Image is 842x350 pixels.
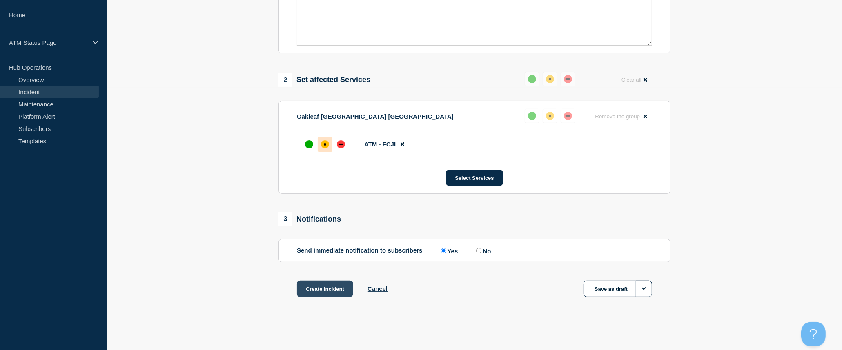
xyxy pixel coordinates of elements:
div: up [528,112,536,120]
div: affected [546,75,554,83]
p: Send immediate notification to subscribers [297,247,423,255]
button: Select Services [446,170,503,186]
button: Create incident [297,281,353,297]
span: ATM - FCJI [364,141,396,148]
label: No [474,247,491,255]
label: Yes [439,247,458,255]
input: No [476,248,481,253]
button: Options [636,281,652,297]
div: up [305,140,313,148]
button: Remove the group [590,109,652,124]
div: down [337,140,345,148]
span: Remove the group [595,113,640,120]
div: up [528,75,536,83]
button: down [561,72,575,86]
div: affected [546,112,554,120]
button: affected [543,72,557,86]
div: Notifications [278,212,341,226]
button: up [525,72,539,86]
div: down [564,112,572,120]
button: Clear all [617,72,652,88]
button: affected [543,109,557,123]
button: up [525,109,539,123]
div: affected [321,140,329,148]
span: 3 [278,212,292,226]
div: down [564,75,572,83]
button: Save as draft [584,281,652,297]
input: Yes [441,248,446,253]
p: ATM Status Page [9,39,87,46]
iframe: Help Scout Beacon - Open [801,322,826,346]
div: Set affected Services [278,73,370,87]
span: 2 [278,73,292,87]
button: down [561,109,575,123]
div: Send immediate notification to subscribers [297,247,652,255]
button: Cancel [368,285,388,292]
p: Oakleaf-[GEOGRAPHIC_DATA] [GEOGRAPHIC_DATA] [297,113,454,120]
